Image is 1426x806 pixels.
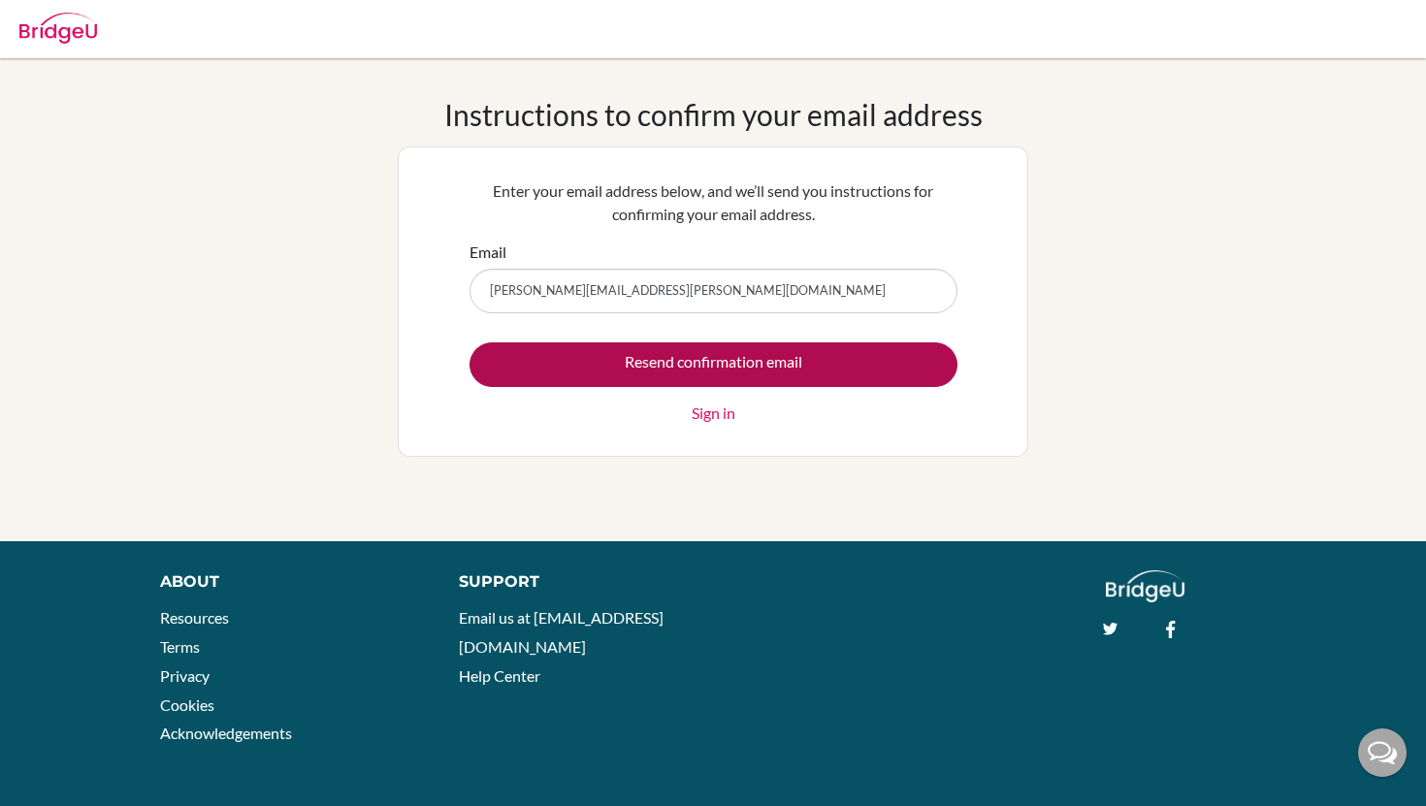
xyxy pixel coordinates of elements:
a: Resources [160,608,229,627]
a: Sign in [692,402,735,425]
input: Resend confirmation email [470,342,957,387]
a: Terms [160,637,200,656]
span: Help [45,14,84,31]
p: Enter your email address below, and we’ll send you instructions for confirming your email address. [470,179,957,226]
img: Bridge-U [19,13,97,44]
a: Cookies [160,695,214,714]
div: About [160,570,415,594]
label: Email [470,241,506,264]
img: logo_white@2x-f4f0deed5e89b7ecb1c2cc34c3e3d731f90f0f143d5ea2071677605dd97b5244.png [1106,570,1184,602]
div: Support [459,570,694,594]
a: Help Center [459,666,540,685]
a: Email us at [EMAIL_ADDRESS][DOMAIN_NAME] [459,608,664,656]
a: Acknowledgements [160,724,292,742]
h1: Instructions to confirm your email address [444,97,983,132]
a: Privacy [160,666,210,685]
